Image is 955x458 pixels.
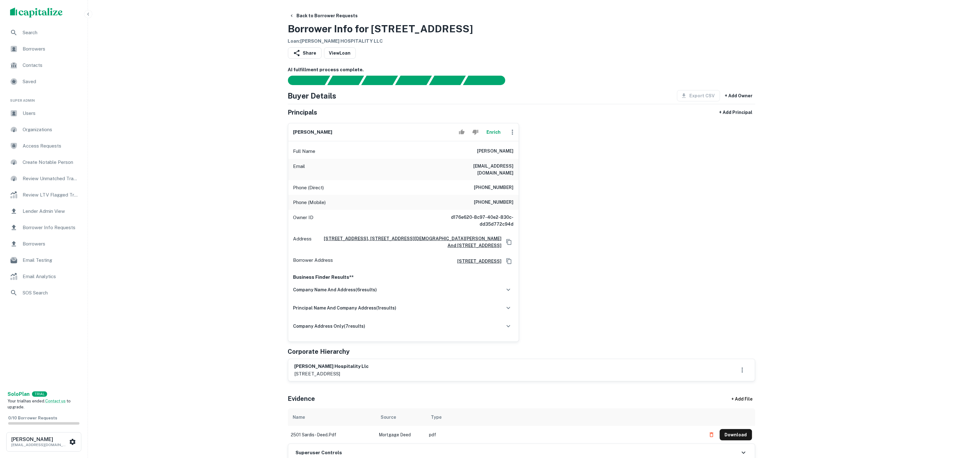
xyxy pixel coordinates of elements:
[293,214,314,228] p: Owner ID
[293,184,324,191] p: Phone (Direct)
[5,25,83,40] a: Search
[5,220,83,235] a: Borrower Info Requests
[288,426,376,444] td: 2501 sardis - deed.pdf
[453,258,502,265] h6: [STREET_ADDRESS]
[438,214,514,228] h6: d176e620-8c97-40e2-830c-dd35d772c94d
[288,408,755,444] div: scrollable content
[23,110,79,117] span: Users
[456,126,467,138] button: Accept
[288,38,473,45] h6: Loan : [PERSON_NAME] HOSPITALITY LLC
[288,347,350,356] h5: Corporate Hierarchy
[426,408,703,426] th: Type
[5,171,83,186] a: Review Unmatched Transactions
[438,163,514,176] h6: [EMAIL_ADDRESS][DOMAIN_NAME]
[296,449,342,456] h6: Superuser Controls
[717,107,755,118] button: + Add Principal
[5,122,83,137] a: Organizations
[32,391,47,397] div: TRIAL
[23,159,79,166] span: Create Notable Person
[5,285,83,300] a: SOS Search
[293,323,366,330] h6: company address only ( 7 results)
[5,74,83,89] div: Saved
[23,273,79,280] span: Email Analytics
[23,207,79,215] span: Lender Admin View
[463,76,513,85] div: AI fulfillment process complete.
[23,256,79,264] span: Email Testing
[5,269,83,284] a: Email Analytics
[23,78,79,85] span: Saved
[293,286,377,293] h6: company name and address ( 6 results)
[8,391,30,397] strong: Solo Plan
[8,416,57,420] span: 0 / 10 Borrower Requests
[45,399,66,403] a: Contact us
[5,106,83,121] a: Users
[293,256,333,266] p: Borrower Address
[431,413,442,421] div: Type
[288,108,317,117] h5: Principals
[287,10,361,21] button: Back to Borrower Requests
[293,129,333,136] h6: [PERSON_NAME]
[23,29,79,36] span: Search
[723,90,755,101] button: + Add Owner
[504,237,514,247] button: Copy Address
[8,399,71,410] span: Your trial has ended. to upgrade.
[23,62,79,69] span: Contacts
[470,126,481,138] button: Reject
[8,391,30,398] a: SoloPlan
[23,45,79,53] span: Borrowers
[288,47,322,59] button: Share
[429,76,466,85] div: Principals found, still searching for contact information. This may take time...
[5,253,83,268] a: Email Testing
[5,155,83,170] div: Create Notable Person
[6,432,81,452] button: [PERSON_NAME][EMAIL_ADDRESS][DOMAIN_NAME]
[484,126,504,138] button: Enrich
[23,224,79,231] span: Borrower Info Requests
[23,240,79,248] span: Borrowers
[376,426,426,444] td: Mortgage Deed
[5,187,83,202] div: Review LTV Flagged Transactions
[293,235,312,249] p: Address
[5,204,83,219] a: Lender Admin View
[288,21,473,36] h3: Borrower Info for [STREET_ADDRESS]
[5,236,83,251] a: Borrowers
[381,413,396,421] div: Source
[720,393,764,405] div: + Add File
[293,163,305,176] p: Email
[706,430,717,440] button: Delete file
[295,363,369,370] h6: [PERSON_NAME] hospitality llc
[474,199,514,206] h6: [PHONE_NUMBER]
[280,76,328,85] div: Sending borrower request to AI...
[293,148,316,155] p: Full Name
[5,58,83,73] a: Contacts
[288,66,755,73] h6: AI fulfillment process complete.
[361,76,398,85] div: Documents found, AI parsing details...
[5,41,83,57] a: Borrowers
[474,184,514,191] h6: [PHONE_NUMBER]
[11,437,68,442] h6: [PERSON_NAME]
[5,138,83,154] a: Access Requests
[327,76,364,85] div: Your request is received and processing...
[288,90,337,101] h4: Buyer Details
[924,408,955,438] iframe: Chat Widget
[10,8,63,18] img: capitalize-logo.png
[293,273,514,281] p: Business Finder Results**
[23,175,79,182] span: Review Unmatched Transactions
[295,370,369,378] p: [STREET_ADDRESS]
[23,126,79,133] span: Organizations
[504,256,514,266] button: Copy Address
[477,148,514,155] h6: [PERSON_NAME]
[314,235,502,249] a: [STREET_ADDRESS], [STREET_ADDRESS][DEMOGRAPHIC_DATA][PERSON_NAME] And [STREET_ADDRESS]
[293,199,326,206] p: Phone (Mobile)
